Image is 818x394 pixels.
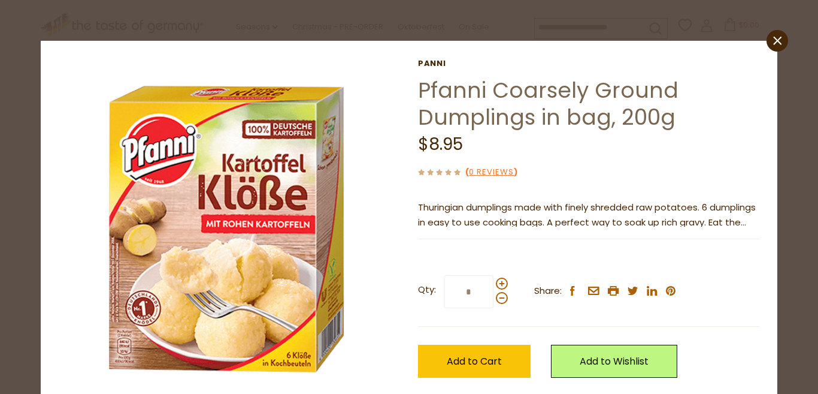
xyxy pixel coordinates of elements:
span: Add to Cart [447,354,502,368]
a: Pfanni Coarsely Ground Dumplings in bag, 200g [418,75,678,133]
a: 0 Reviews [469,166,514,179]
span: Share: [534,284,562,299]
strong: Qty: [418,282,436,297]
button: Add to Cart [418,345,531,378]
p: Thuringian dumplings made with finely shredded raw potatoes. 6 dumplings in easy to use cooking b... [418,200,759,230]
span: ( ) [465,166,517,178]
input: Qty: [444,275,493,308]
a: Panni [418,59,759,68]
span: $8.95 [418,133,463,156]
a: Add to Wishlist [551,345,677,378]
